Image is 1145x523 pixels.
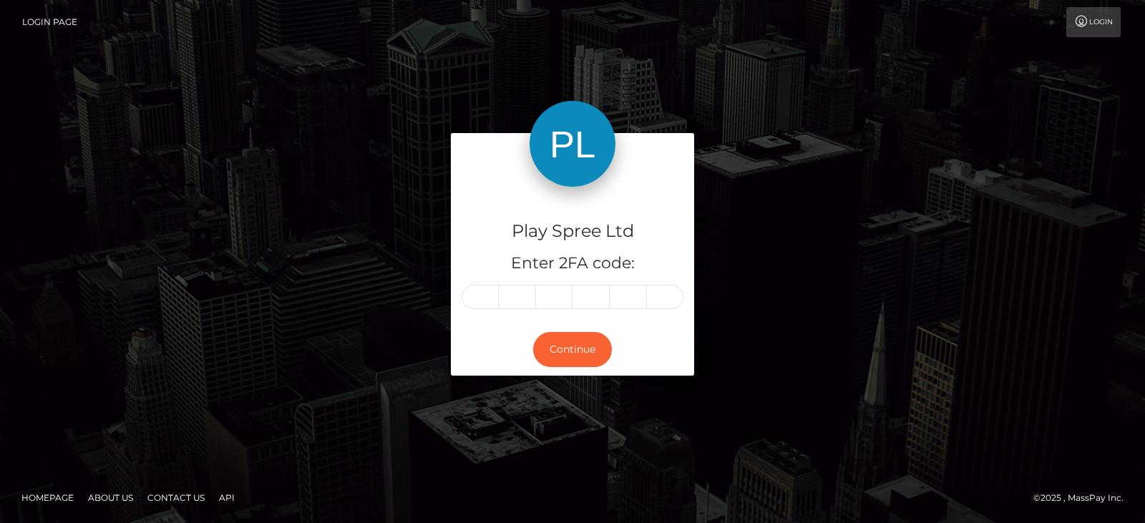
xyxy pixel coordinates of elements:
[213,487,240,509] a: API
[82,487,139,509] a: About Us
[142,487,210,509] a: Contact Us
[462,253,683,275] h5: Enter 2FA code:
[1066,7,1121,37] a: Login
[530,101,615,187] img: Play Spree Ltd
[16,487,79,509] a: Homepage
[462,219,683,244] h4: Play Spree Ltd
[533,332,612,367] button: Continue
[1033,490,1134,506] div: © 2025 , MassPay Inc.
[22,7,77,37] a: Login Page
